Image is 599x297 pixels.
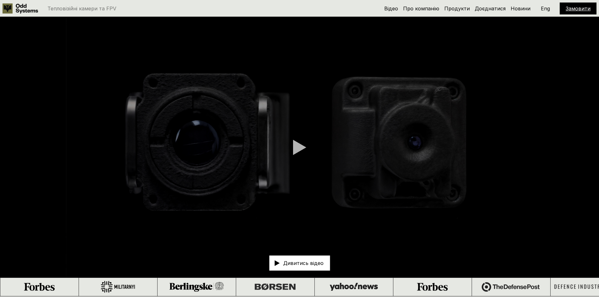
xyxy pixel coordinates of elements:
[475,5,506,12] a: Доєднатися
[283,261,324,266] p: Дивитись відео
[541,6,550,11] p: Eng
[566,5,591,12] a: Замовити
[384,5,398,12] a: Відео
[511,5,530,12] a: Новини
[403,5,439,12] a: Про компанію
[47,6,116,11] p: Тепловізійні камери та FPV
[444,5,470,12] a: Продукти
